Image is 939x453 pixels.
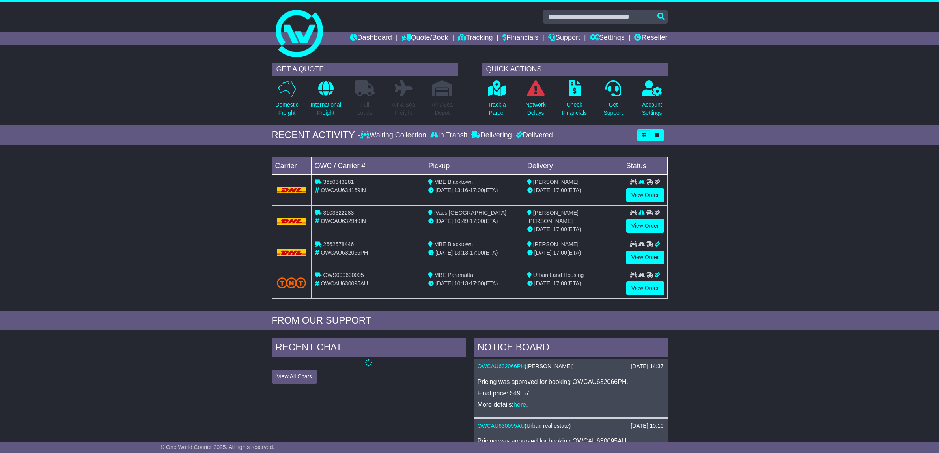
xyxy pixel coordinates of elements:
p: Check Financials [562,101,587,117]
p: Network Delays [525,101,545,117]
td: OWC / Carrier # [311,157,425,174]
div: In Transit [428,131,469,140]
span: [DATE] [534,280,552,286]
div: - (ETA) [428,217,521,225]
a: InternationalFreight [310,80,342,122]
span: 17:00 [553,187,567,193]
a: DomesticFreight [275,80,299,122]
div: (ETA) [527,279,620,288]
span: 3103322283 [323,210,354,216]
span: 17:00 [470,218,484,224]
span: [DATE] [435,280,453,286]
span: © One World Courier 2025. All rights reserved. [161,444,274,450]
span: 17:00 [553,226,567,232]
a: Financials [502,32,538,45]
a: View Order [626,281,664,295]
button: View All Chats [272,370,317,384]
p: More details: . [478,401,664,408]
span: [DATE] [435,218,453,224]
span: OWCAU630095AU [321,280,368,286]
span: MBE Paramatta [434,272,473,278]
span: Urban Land Housing [533,272,584,278]
span: 13:16 [454,187,468,193]
p: Pricing was approved for booking OWCAU632066PH. [478,378,664,386]
span: 17:00 [470,280,484,286]
div: (ETA) [527,225,620,234]
span: Urban real estate [526,423,569,429]
span: [DATE] [534,226,552,232]
span: OWCAU634169IN [321,187,366,193]
span: MBE Blacktown [434,179,473,185]
span: 17:00 [470,249,484,256]
div: - (ETA) [428,279,521,288]
td: Status [623,157,667,174]
span: 17:00 [553,249,567,256]
a: NetworkDelays [525,80,546,122]
p: Get Support [603,101,623,117]
div: [DATE] 14:37 [631,363,663,370]
div: ( ) [478,363,664,370]
div: Delivering [469,131,514,140]
img: TNT_Domestic.png [277,277,306,288]
td: Pickup [425,157,524,174]
p: Track a Parcel [488,101,506,117]
a: Quote/Book [401,32,448,45]
span: OWS000630095 [323,272,364,278]
div: FROM OUR SUPPORT [272,315,668,326]
span: 13:13 [454,249,468,256]
div: NOTICE BOARD [474,338,668,359]
div: (ETA) [527,186,620,195]
p: Account Settings [642,101,662,117]
span: [DATE] [534,187,552,193]
span: OWCAU632949IN [321,218,366,224]
a: View Order [626,219,664,233]
div: ( ) [478,423,664,429]
img: DHL.png [277,249,306,256]
a: Support [548,32,580,45]
td: Delivery [524,157,623,174]
a: here [513,401,526,408]
a: View Order [626,251,664,264]
a: CheckFinancials [562,80,587,122]
div: Waiting Collection [360,131,428,140]
p: Pricing was approved for booking OWCAU630095AU. [478,437,664,445]
p: Domestic Freight [275,101,298,117]
a: Track aParcel [487,80,506,122]
span: [DATE] [534,249,552,256]
span: [PERSON_NAME] [533,241,579,247]
a: AccountSettings [642,80,663,122]
div: - (ETA) [428,186,521,195]
div: RECENT CHAT [272,338,466,359]
span: [DATE] [435,187,453,193]
span: [DATE] [435,249,453,256]
a: Reseller [634,32,667,45]
td: Carrier [272,157,311,174]
span: MBE Blacktown [434,241,473,247]
span: OWCAU632066PH [321,249,368,256]
a: OWCAU632066PH [478,363,525,369]
div: (ETA) [527,249,620,257]
span: 2662578446 [323,241,354,247]
p: Air & Sea Freight [392,101,415,117]
p: Final price: $49.57. [478,389,664,397]
span: 10:13 [454,280,468,286]
a: Dashboard [350,32,392,45]
a: OWCAU630095AU [478,423,525,429]
span: [PERSON_NAME] [PERSON_NAME] [527,210,579,224]
div: - (ETA) [428,249,521,257]
span: 10:49 [454,218,468,224]
div: RECENT ACTIVITY - [272,129,361,141]
div: GET A QUOTE [272,63,458,76]
p: Air / Sea Depot [432,101,453,117]
div: Delivered [514,131,553,140]
span: 3650343281 [323,179,354,185]
a: View Order [626,188,664,202]
span: iVacs [GEOGRAPHIC_DATA] [434,210,506,216]
p: International Freight [311,101,341,117]
span: [PERSON_NAME] [526,363,572,369]
a: GetSupport [603,80,623,122]
div: [DATE] 10:10 [631,423,663,429]
a: Settings [590,32,625,45]
a: Tracking [458,32,493,45]
img: DHL.png [277,187,306,193]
